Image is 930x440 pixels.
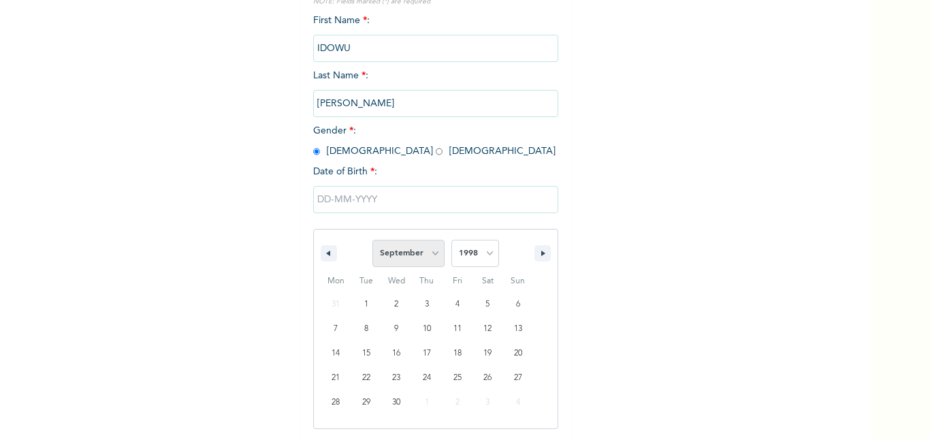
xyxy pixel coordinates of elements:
span: Thu [412,270,443,292]
input: Enter your last name [313,90,558,117]
button: 29 [351,390,382,415]
button: 10 [412,317,443,341]
span: 29 [362,390,370,415]
span: 8 [364,317,368,341]
span: 2 [394,292,398,317]
button: 12 [472,317,503,341]
span: 28 [332,390,340,415]
button: 23 [381,366,412,390]
span: 17 [423,341,431,366]
span: 11 [453,317,462,341]
span: 23 [392,366,400,390]
button: 21 [321,366,351,390]
button: 28 [321,390,351,415]
span: 6 [516,292,520,317]
span: First Name : [313,16,558,53]
span: 18 [453,341,462,366]
button: 14 [321,341,351,366]
span: 3 [425,292,429,317]
span: 21 [332,366,340,390]
button: 13 [502,317,533,341]
button: 19 [472,341,503,366]
button: 18 [442,341,472,366]
span: 20 [514,341,522,366]
span: 14 [332,341,340,366]
span: 25 [453,366,462,390]
span: Mon [321,270,351,292]
button: 5 [472,292,503,317]
button: 7 [321,317,351,341]
button: 17 [412,341,443,366]
span: 30 [392,390,400,415]
button: 4 [442,292,472,317]
span: Last Name : [313,71,558,108]
span: 1 [364,292,368,317]
button: 26 [472,366,503,390]
span: 19 [483,341,492,366]
span: Sun [502,270,533,292]
span: 16 [392,341,400,366]
span: Gender : [DEMOGRAPHIC_DATA] [DEMOGRAPHIC_DATA] [313,126,556,156]
button: 27 [502,366,533,390]
span: 22 [362,366,370,390]
span: Date of Birth : [313,165,377,179]
span: Fri [442,270,472,292]
button: 30 [381,390,412,415]
span: 7 [334,317,338,341]
span: 12 [483,317,492,341]
button: 20 [502,341,533,366]
button: 9 [381,317,412,341]
button: 16 [381,341,412,366]
button: 2 [381,292,412,317]
span: 9 [394,317,398,341]
span: Wed [381,270,412,292]
span: 15 [362,341,370,366]
input: Enter your first name [313,35,558,62]
span: 26 [483,366,492,390]
button: 25 [442,366,472,390]
span: 13 [514,317,522,341]
span: 4 [455,292,460,317]
span: Tue [351,270,382,292]
button: 24 [412,366,443,390]
button: 8 [351,317,382,341]
span: 24 [423,366,431,390]
button: 11 [442,317,472,341]
span: 27 [514,366,522,390]
span: Sat [472,270,503,292]
button: 15 [351,341,382,366]
button: 3 [412,292,443,317]
span: 10 [423,317,431,341]
button: 22 [351,366,382,390]
button: 1 [351,292,382,317]
input: DD-MM-YYYY [313,186,558,213]
span: 5 [485,292,490,317]
button: 6 [502,292,533,317]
